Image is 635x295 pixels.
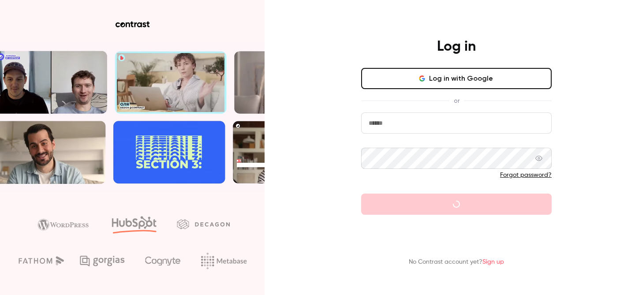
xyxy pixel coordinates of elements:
span: or [449,96,464,105]
img: decagon [177,219,230,229]
p: No Contrast account yet? [409,258,504,267]
h4: Log in [437,38,476,56]
a: Forgot password? [500,172,552,178]
button: Log in with Google [361,68,552,89]
a: Sign up [482,259,504,265]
